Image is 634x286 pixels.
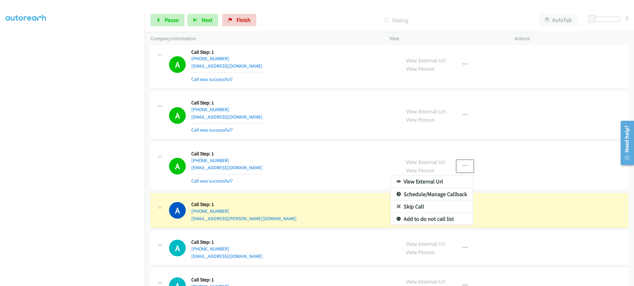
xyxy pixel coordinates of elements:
[391,213,473,225] a: Add to do not call list
[169,240,186,256] div: The call is yet to be attempted
[169,240,186,256] h1: A
[616,118,634,167] iframe: Resource Center
[391,200,473,213] a: Skip Call
[169,202,186,219] h1: A
[391,188,473,200] a: Schedule/Manage Callback
[391,175,473,188] a: View External Url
